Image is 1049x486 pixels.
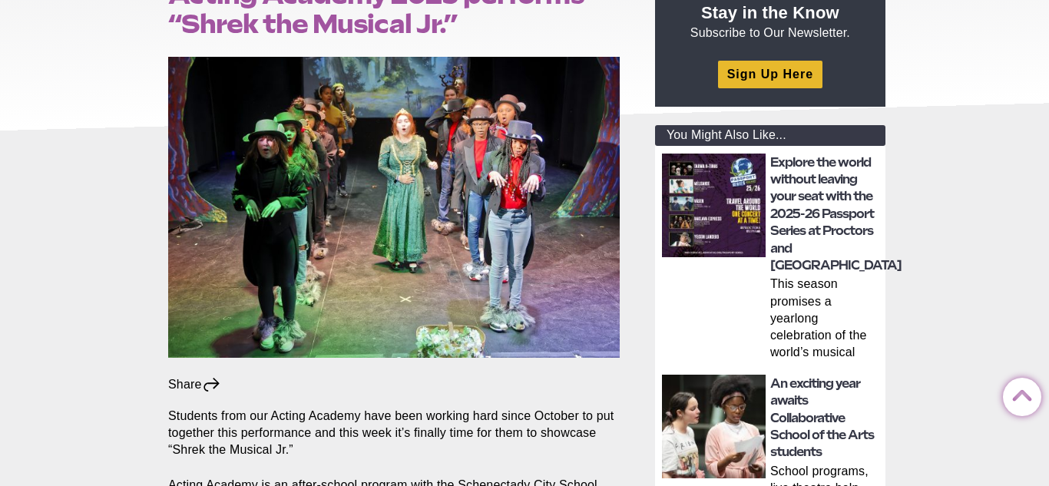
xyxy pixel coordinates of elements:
[168,376,221,393] div: Share
[770,155,902,273] a: Explore the world without leaving your seat with the 2025-26 Passport Series at Proctors and [GEO...
[662,375,766,478] img: thumbnail: An exciting year awaits Collaborative School of the Arts students
[1003,379,1034,409] a: Back to Top
[673,2,867,41] p: Subscribe to Our Newsletter.
[701,3,839,22] strong: Stay in the Know
[770,276,881,363] p: This season promises a yearlong celebration of the world’s musical tapestry From the sands of the...
[168,408,620,458] p: Students from our Acting Academy have been working hard since October to put together this perfor...
[662,154,766,257] img: thumbnail: Explore the world without leaving your seat with the 2025-26 Passport Series at Procto...
[770,376,874,460] a: An exciting year awaits Collaborative School of the Arts students
[718,61,822,88] a: Sign Up Here
[655,125,885,146] div: You Might Also Like...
